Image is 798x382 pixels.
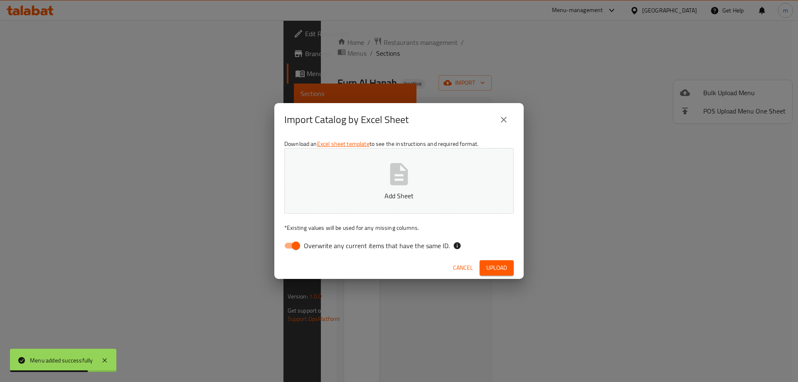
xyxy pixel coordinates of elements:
[494,110,514,130] button: close
[30,356,93,365] div: Menu added successfully
[317,138,369,149] a: Excel sheet template
[450,260,476,276] button: Cancel
[284,113,409,126] h2: Import Catalog by Excel Sheet
[284,224,514,232] p: Existing values will be used for any missing columns.
[486,263,507,273] span: Upload
[453,263,473,273] span: Cancel
[304,241,450,251] span: Overwrite any current items that have the same ID.
[480,260,514,276] button: Upload
[274,136,524,257] div: Download an to see the instructions and required format.
[284,148,514,214] button: Add Sheet
[297,191,501,201] p: Add Sheet
[453,242,461,250] svg: If the overwrite option isn't selected, then the items that match an existing ID will be ignored ...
